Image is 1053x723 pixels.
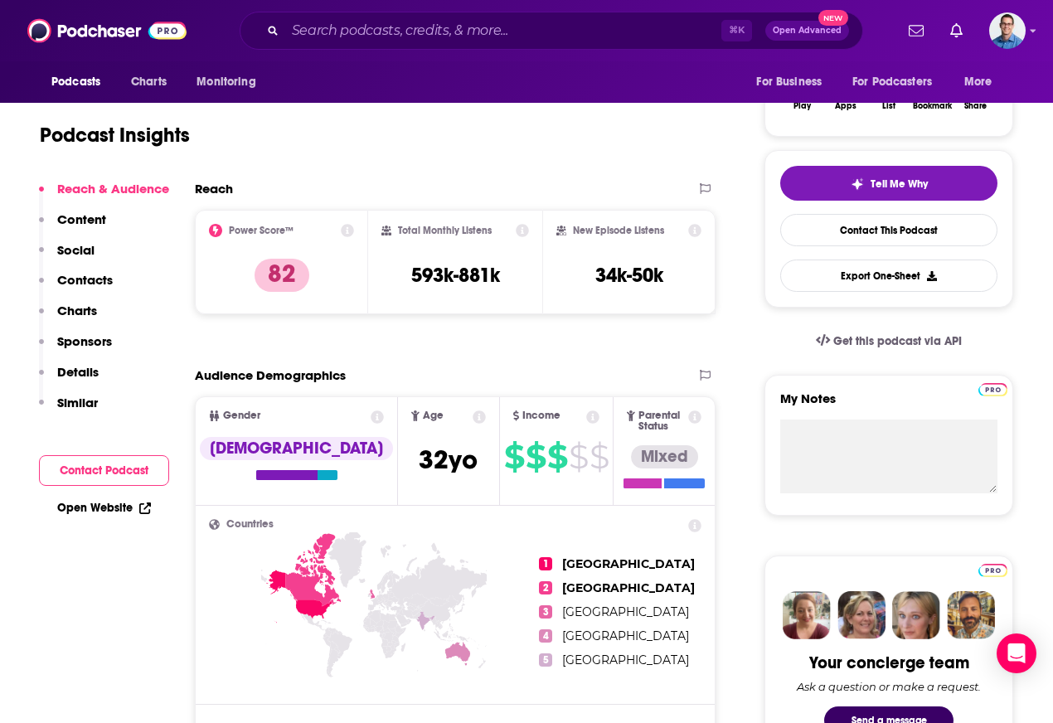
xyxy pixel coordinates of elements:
span: Podcasts [51,70,100,94]
span: Age [423,410,444,421]
span: Logged in as swherley [989,12,1026,49]
h2: Audience Demographics [195,367,346,383]
img: Jules Profile [892,591,940,639]
span: 32 yo [419,444,478,476]
span: Tell Me Why [871,177,928,191]
label: My Notes [780,391,997,420]
img: Podchaser Pro [978,564,1007,577]
button: open menu [745,66,842,98]
span: 3 [539,605,552,619]
p: Contacts [57,272,113,288]
span: 4 [539,629,552,643]
a: Pro website [978,561,1007,577]
p: Details [57,364,99,380]
div: Your concierge team [809,653,969,673]
button: open menu [185,66,277,98]
button: Open AdvancedNew [765,21,849,41]
span: 1 [539,557,552,570]
button: Contact Podcast [39,455,169,486]
div: Play [793,101,811,111]
span: $ [547,444,567,470]
span: 5 [539,653,552,667]
button: Export One-Sheet [780,260,997,292]
div: List [882,101,895,111]
span: Monitoring [197,70,255,94]
span: [GEOGRAPHIC_DATA] [562,653,689,667]
h3: 593k-881k [411,263,500,288]
div: Search podcasts, credits, & more... [240,12,863,50]
img: Podchaser Pro [978,383,1007,396]
span: Open Advanced [773,27,842,35]
span: 2 [539,581,552,594]
button: Details [39,364,99,395]
button: Sponsors [39,333,112,364]
div: Ask a question or make a request. [797,680,981,693]
div: [DEMOGRAPHIC_DATA] [200,437,393,460]
h1: Podcast Insights [40,123,190,148]
input: Search podcasts, credits, & more... [285,17,721,44]
span: ⌘ K [721,20,752,41]
p: 82 [255,259,309,292]
h2: Total Monthly Listens [398,225,492,236]
span: $ [504,444,524,470]
div: Share [964,101,987,111]
a: Get this podcast via API [803,321,975,361]
button: Show profile menu [989,12,1026,49]
button: open menu [40,66,122,98]
span: Get this podcast via API [833,334,962,348]
div: Bookmark [913,101,952,111]
button: Social [39,242,95,273]
span: [GEOGRAPHIC_DATA] [562,604,689,619]
h2: Reach [195,181,233,197]
h2: New Episode Listens [573,225,664,236]
a: Pro website [978,381,1007,396]
h3: 34k-50k [595,263,663,288]
button: Similar [39,395,98,425]
img: Podchaser - Follow, Share and Rate Podcasts [27,15,187,46]
span: [GEOGRAPHIC_DATA] [562,580,695,595]
button: Contacts [39,272,113,303]
p: Charts [57,303,97,318]
span: Charts [131,70,167,94]
a: Open Website [57,501,151,515]
span: Income [522,410,560,421]
span: New [818,10,848,26]
span: For Business [756,70,822,94]
img: Jon Profile [947,591,995,639]
span: $ [569,444,588,470]
p: Reach & Audience [57,181,169,197]
span: [GEOGRAPHIC_DATA] [562,628,689,643]
img: User Profile [989,12,1026,49]
span: $ [590,444,609,470]
button: tell me why sparkleTell Me Why [780,166,997,201]
h2: Power Score™ [229,225,294,236]
span: For Podcasters [852,70,932,94]
span: Countries [226,519,274,530]
img: tell me why sparkle [851,177,864,191]
span: Gender [223,410,260,421]
p: Content [57,211,106,227]
button: open menu [842,66,956,98]
p: Similar [57,395,98,410]
a: Show notifications dropdown [902,17,930,45]
img: Barbara Profile [837,591,886,639]
button: Charts [39,303,97,333]
span: Parental Status [638,410,686,432]
p: Social [57,242,95,258]
div: Apps [835,101,856,111]
a: Show notifications dropdown [944,17,969,45]
span: [GEOGRAPHIC_DATA] [562,556,695,571]
a: Contact This Podcast [780,214,997,246]
button: open menu [953,66,1013,98]
button: Content [39,211,106,242]
p: Sponsors [57,333,112,349]
div: Open Intercom Messenger [997,633,1036,673]
img: Sydney Profile [783,591,831,639]
button: Reach & Audience [39,181,169,211]
div: Mixed [631,445,698,468]
span: $ [526,444,546,470]
span: More [964,70,992,94]
a: Charts [120,66,177,98]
